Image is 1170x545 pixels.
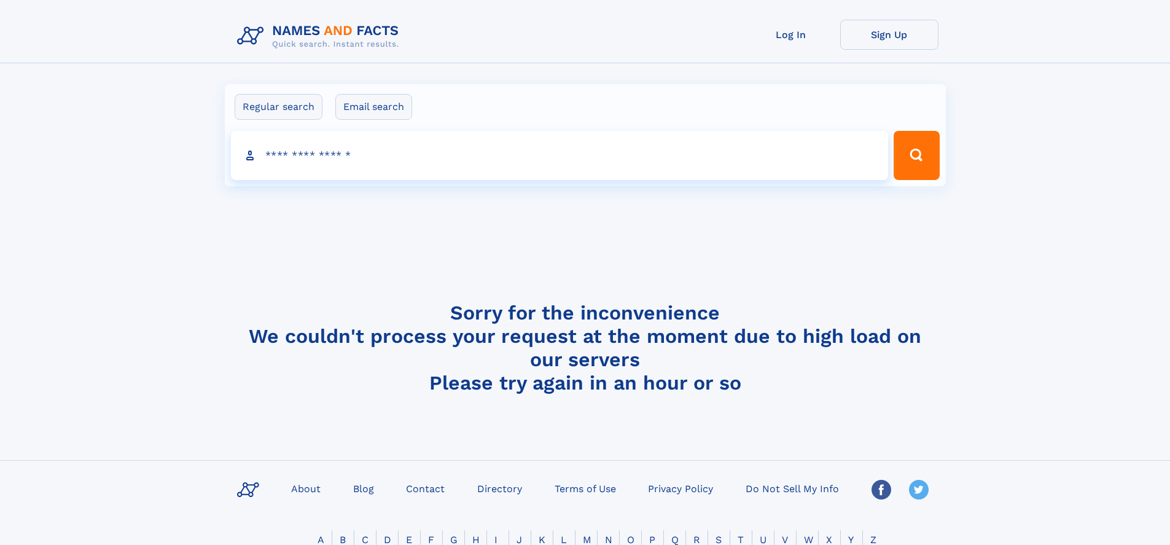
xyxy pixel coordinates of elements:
label: Email search [335,94,412,120]
a: Contact [401,479,450,497]
a: About [286,479,326,497]
input: search input [231,131,889,180]
a: Do Not Sell My Info [741,479,844,497]
label: Regular search [235,94,322,120]
img: Facebook [872,480,891,500]
a: Directory [472,479,527,497]
a: Terms of Use [550,479,621,497]
a: Blog [348,479,379,497]
h4: Sorry for the inconvenience We couldn't process your request at the moment due to high load on ou... [232,301,938,394]
a: Privacy Policy [643,479,718,497]
img: Logo Names and Facts [232,20,409,53]
img: Twitter [909,480,929,500]
a: Log In [742,20,840,50]
a: Sign Up [840,20,938,50]
button: Search Button [894,131,939,180]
